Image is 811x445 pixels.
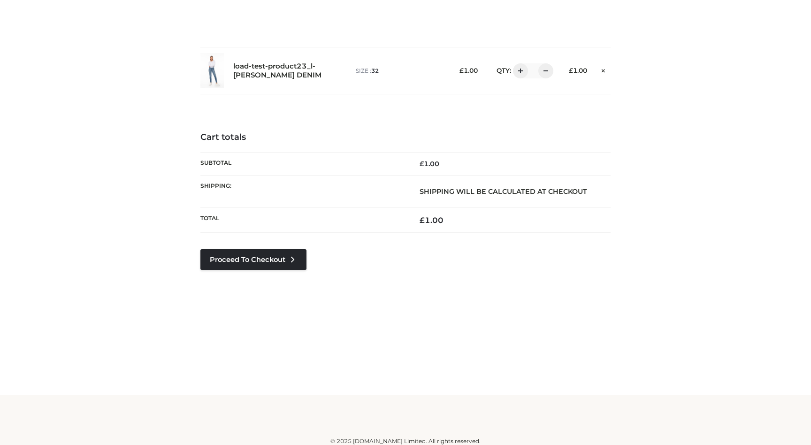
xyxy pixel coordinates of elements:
[459,67,464,74] span: £
[420,160,424,168] span: £
[420,215,444,225] bdi: 1.00
[420,215,425,225] span: £
[569,67,573,74] span: £
[233,62,335,80] a: load-test-product23_l-[PERSON_NAME] DENIM
[487,63,550,78] div: QTY:
[569,67,587,74] bdi: 1.00
[459,67,478,74] bdi: 1.00
[420,187,587,196] strong: Shipping will be calculated at checkout
[420,160,439,168] bdi: 1.00
[597,63,611,76] a: Remove this item
[200,249,306,270] a: Proceed to Checkout
[200,208,405,233] th: Total
[200,132,611,143] h4: Cart totals
[356,67,441,75] p: size :
[200,53,224,88] img: load-test-product23_l-PARKER SMITH DENIM - 32
[371,67,379,74] span: 32
[200,152,405,175] th: Subtotal
[200,175,405,207] th: Shipping:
